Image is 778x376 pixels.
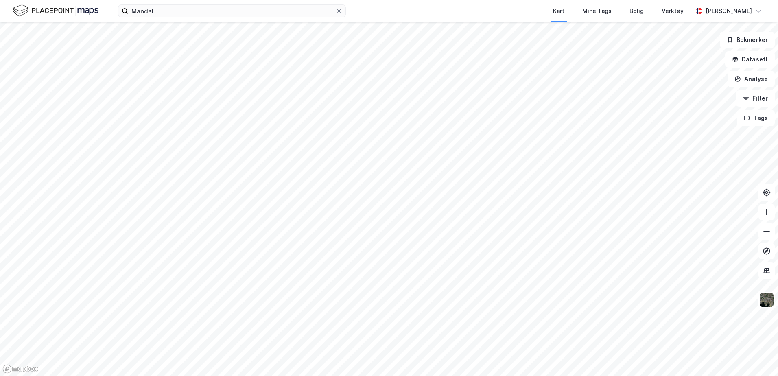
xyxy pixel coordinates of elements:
button: Bokmerker [720,32,775,48]
iframe: Chat Widget [737,337,778,376]
div: Mine Tags [582,6,612,16]
input: Søk på adresse, matrikkel, gårdeiere, leietakere eller personer [128,5,336,17]
div: Kart [553,6,564,16]
button: Analyse [728,71,775,87]
div: Verktøy [662,6,684,16]
div: Kontrollprogram for chat [737,337,778,376]
div: Bolig [629,6,644,16]
img: logo.f888ab2527a4732fd821a326f86c7f29.svg [13,4,98,18]
button: Tags [737,110,775,126]
img: 9k= [759,292,774,308]
a: Mapbox homepage [2,364,38,374]
div: [PERSON_NAME] [706,6,752,16]
button: Filter [736,90,775,107]
button: Datasett [725,51,775,68]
